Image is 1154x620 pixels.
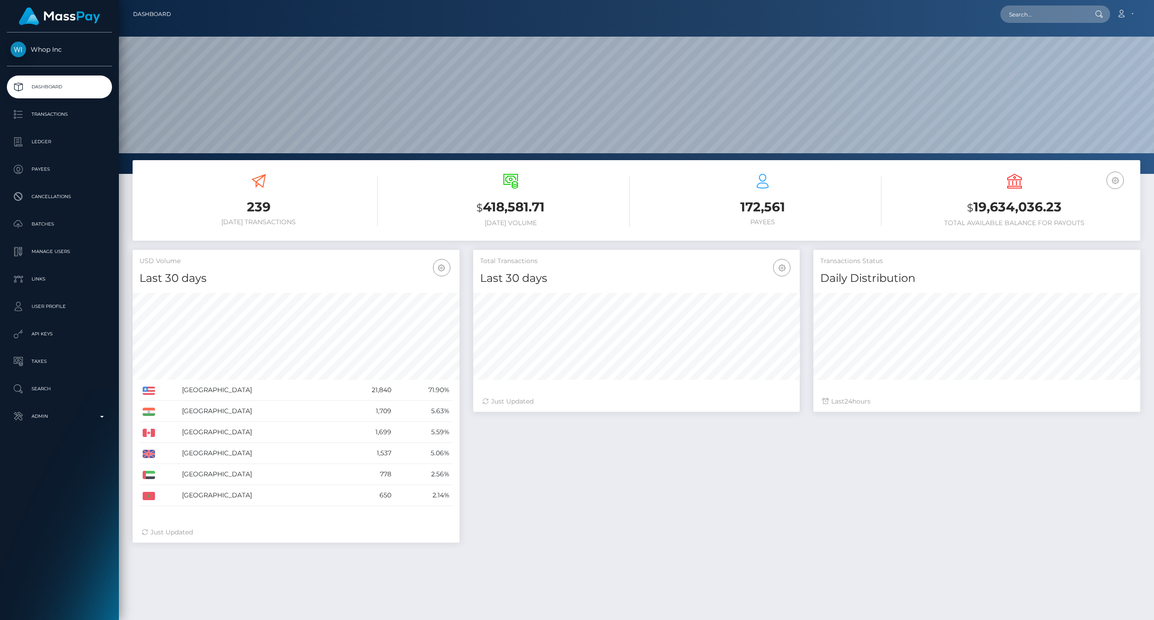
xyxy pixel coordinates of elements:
[11,272,108,286] p: Links
[143,387,155,395] img: US.png
[820,257,1133,266] h5: Transactions Status
[844,397,852,405] span: 24
[391,219,630,227] h6: [DATE] Volume
[7,130,112,153] a: Ledger
[143,471,155,479] img: AE.png
[11,410,108,423] p: Admin
[133,5,171,24] a: Dashboard
[7,295,112,318] a: User Profile
[7,75,112,98] a: Dashboard
[179,422,340,443] td: [GEOGRAPHIC_DATA]
[820,270,1133,286] h4: Daily Distribution
[7,158,112,181] a: Payees
[895,219,1133,227] h6: Total Available Balance for Payouts
[7,323,112,345] a: API Keys
[7,185,112,208] a: Cancellations
[340,422,395,443] td: 1,699
[143,429,155,437] img: CA.png
[391,198,630,217] h3: 418,581.71
[340,443,395,464] td: 1,537
[179,401,340,422] td: [GEOGRAPHIC_DATA]
[11,135,108,149] p: Ledger
[143,408,155,416] img: IN.png
[895,198,1133,217] h3: 19,634,036.23
[476,201,483,214] small: $
[11,80,108,94] p: Dashboard
[480,257,793,266] h5: Total Transactions
[7,45,112,54] span: Whop Inc
[395,380,452,401] td: 71.90%
[11,108,108,121] p: Transactions
[139,218,378,226] h6: [DATE] Transactions
[7,405,112,428] a: Admin
[395,422,452,443] td: 5.59%
[7,377,112,400] a: Search
[179,464,340,485] td: [GEOGRAPHIC_DATA]
[139,270,453,286] h4: Last 30 days
[11,42,26,57] img: Whop Inc
[7,103,112,126] a: Transactions
[7,268,112,291] a: Links
[11,382,108,396] p: Search
[482,397,791,406] div: Just Updated
[340,485,395,506] td: 650
[480,270,793,286] h4: Last 30 days
[179,485,340,506] td: [GEOGRAPHIC_DATA]
[7,350,112,373] a: Taxes
[11,245,108,259] p: Manage Users
[340,401,395,422] td: 1,709
[395,464,452,485] td: 2.56%
[143,450,155,458] img: GB.png
[11,190,108,204] p: Cancellations
[11,217,108,231] p: Batches
[139,257,453,266] h5: USD Volume
[143,492,155,500] img: MA.png
[19,7,100,25] img: MassPay Logo
[179,380,340,401] td: [GEOGRAPHIC_DATA]
[11,162,108,176] p: Payees
[340,380,395,401] td: 21,840
[11,327,108,341] p: API Keys
[643,218,882,226] h6: Payees
[7,240,112,263] a: Manage Users
[139,198,378,216] h3: 239
[395,443,452,464] td: 5.06%
[11,300,108,313] p: User Profile
[967,201,973,214] small: $
[142,528,450,537] div: Just Updated
[340,464,395,485] td: 778
[823,397,1131,406] div: Last hours
[1000,5,1086,23] input: Search...
[11,355,108,368] p: Taxes
[395,401,452,422] td: 5.63%
[395,485,452,506] td: 2.14%
[7,213,112,236] a: Batches
[179,443,340,464] td: [GEOGRAPHIC_DATA]
[643,198,882,216] h3: 172,561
